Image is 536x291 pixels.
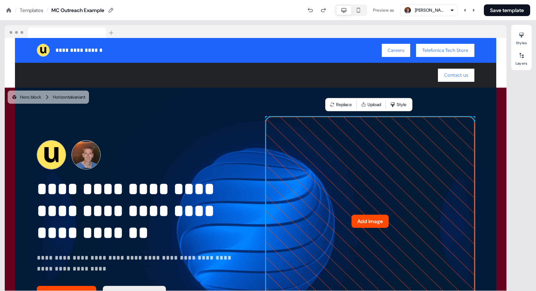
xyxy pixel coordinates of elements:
button: Layers [511,50,532,66]
button: Add image [351,215,389,228]
button: Upload [358,100,384,110]
button: Careers [382,44,410,57]
button: Style [387,100,411,110]
div: Hero block [11,93,41,101]
img: Browser topbar [5,25,117,38]
button: Replace [327,100,355,110]
div: Preview as [373,7,394,14]
button: Save template [484,4,530,16]
button: Telefonica Tech Store [416,44,474,57]
div: / [15,6,17,14]
div: / [46,6,48,14]
button: Styles [511,29,532,45]
div: [PERSON_NAME] [415,7,444,14]
button: [PERSON_NAME] [400,4,458,16]
div: Horizontal variant [53,93,85,101]
a: Templates [20,7,43,14]
button: Contact us [438,69,474,82]
div: CareersTelefonica Tech Store [259,44,474,57]
div: MC Outreach Example [51,7,104,14]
